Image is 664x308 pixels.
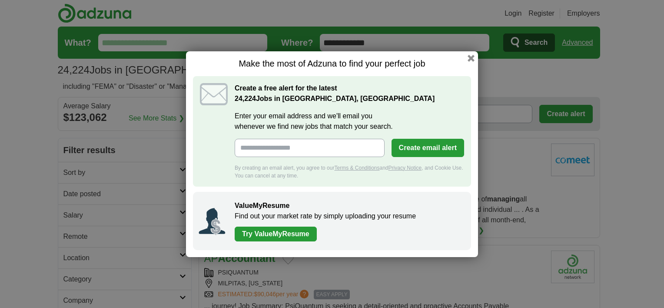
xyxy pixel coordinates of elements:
[235,95,435,102] strong: Jobs in [GEOGRAPHIC_DATA], [GEOGRAPHIC_DATA]
[193,58,471,69] h1: Make the most of Adzuna to find your perfect job
[235,227,317,241] a: Try ValueMyResume
[235,164,464,180] div: By creating an email alert, you agree to our and , and Cookie Use. You can cancel at any time.
[334,165,379,171] a: Terms & Conditions
[235,83,464,104] h2: Create a free alert for the latest
[235,201,462,211] h2: ValueMyResume
[388,165,422,171] a: Privacy Notice
[200,83,228,105] img: icon_email.svg
[235,94,256,104] span: 24,224
[235,211,462,221] p: Find out your market rate by simply uploading your resume
[392,139,464,157] button: Create email alert
[235,111,464,132] label: Enter your email address and we'll email you whenever we find new jobs that match your search.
